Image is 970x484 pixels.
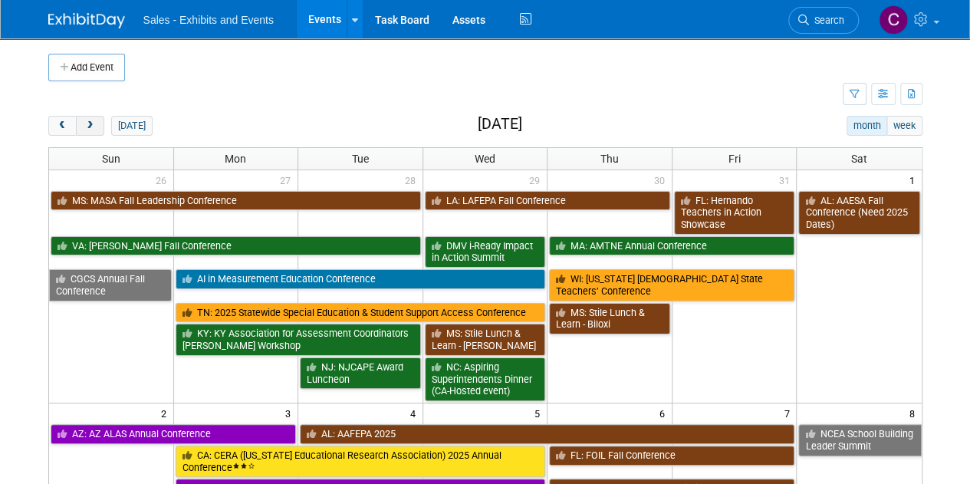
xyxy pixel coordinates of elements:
span: 4 [409,403,423,423]
a: MS: Stile Lunch & Learn - [PERSON_NAME] [425,324,546,355]
span: 5 [533,403,547,423]
button: Add Event [48,54,125,81]
span: Sales - Exhibits and Events [143,14,274,26]
span: 28 [403,170,423,189]
button: next [76,116,104,136]
a: NJ: NJCAPE Award Luncheon [300,357,421,389]
a: CA: CERA ([US_STATE] Educational Research Association) 2025 Annual Conference [176,446,546,477]
button: week [886,116,922,136]
span: 30 [653,170,672,189]
button: [DATE] [111,116,152,136]
a: TN: 2025 Statewide Special Education & Student Support Access Conference [176,303,546,323]
a: FL: Hernando Teachers in Action Showcase [674,191,795,235]
a: Search [788,7,859,34]
a: CGCS Annual Fall Conference [49,269,172,301]
img: Christine Lurz [879,5,908,35]
button: prev [48,116,77,136]
a: MS: Stile Lunch & Learn - Biloxi [549,303,670,334]
a: LA: LAFEPA Fall Conference [425,191,670,211]
a: MA: AMTNE Annual Conference [549,236,794,256]
a: KY: KY Association for Assessment Coordinators [PERSON_NAME] Workshop [176,324,421,355]
span: Fri [728,153,741,165]
a: FL: FOIL Fall Conference [549,446,794,466]
span: Mon [225,153,246,165]
span: 2 [159,403,173,423]
span: 6 [658,403,672,423]
img: ExhibitDay [48,13,125,28]
button: month [847,116,887,136]
span: Thu [600,153,619,165]
a: NC: Aspiring Superintendents Dinner (CA-Hosted event) [425,357,546,401]
a: AI in Measurement Education Conference [176,269,546,289]
span: 1 [908,170,922,189]
a: WI: [US_STATE] [DEMOGRAPHIC_DATA] State Teachers’ Conference [549,269,794,301]
span: Sat [851,153,867,165]
span: Search [809,15,844,26]
span: 3 [284,403,298,423]
a: DMV i-Ready Impact in Action Summit [425,236,546,268]
a: NCEA School Building Leader Summit [798,424,921,456]
span: 27 [278,170,298,189]
span: 31 [777,170,796,189]
a: AL: AAFEPA 2025 [300,424,794,444]
a: VA: [PERSON_NAME] Fall Conference [51,236,421,256]
span: 26 [154,170,173,189]
a: AL: AAESA Fall Conference (Need 2025 Dates) [798,191,919,235]
h2: [DATE] [477,116,521,133]
span: Wed [475,153,495,165]
span: 8 [908,403,922,423]
span: Sun [102,153,120,165]
span: 7 [782,403,796,423]
span: Tue [352,153,369,165]
a: MS: MASA Fall Leadership Conference [51,191,421,211]
a: AZ: AZ ALAS Annual Conference [51,424,297,444]
span: 29 [528,170,547,189]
